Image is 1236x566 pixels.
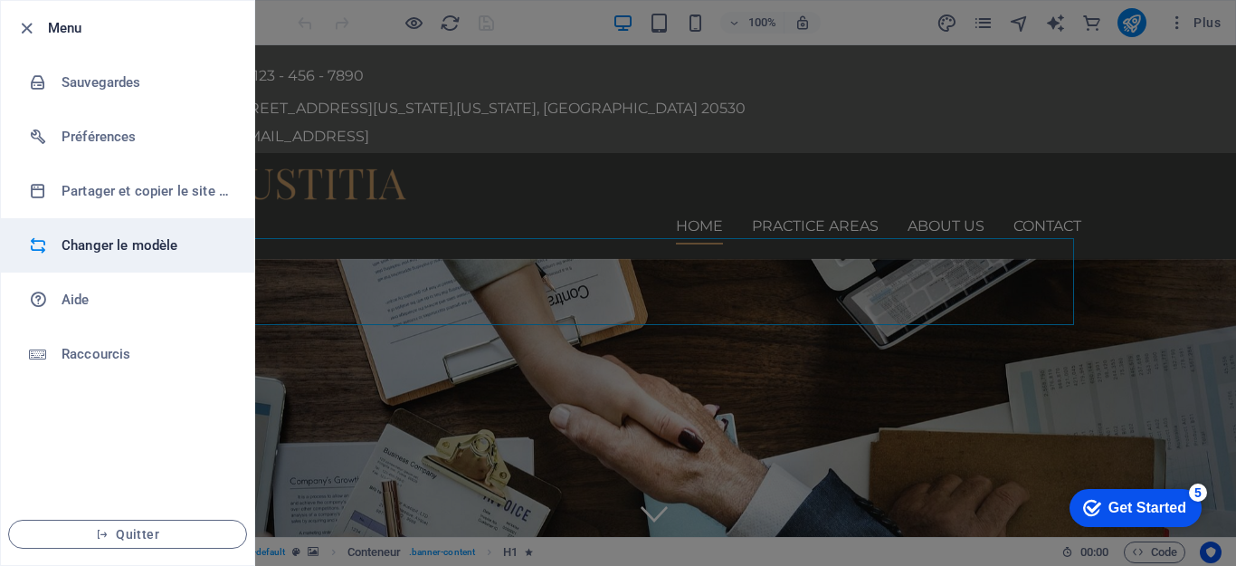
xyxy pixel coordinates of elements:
[62,235,229,256] h6: Changer le modèle
[1,273,254,327] a: Aide
[133,4,151,22] div: 5
[52,20,130,36] div: Get Started
[8,520,247,549] button: Quitter
[62,126,229,148] h6: Préférences
[24,527,232,542] span: Quitter
[62,180,229,202] h6: Partager et copier le site web
[62,343,229,365] h6: Raccourcis
[48,17,240,39] h6: Menu
[62,289,229,311] h6: Aide
[62,72,229,93] h6: Sauvegardes
[14,9,146,47] div: Get Started 5 items remaining, 0% complete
